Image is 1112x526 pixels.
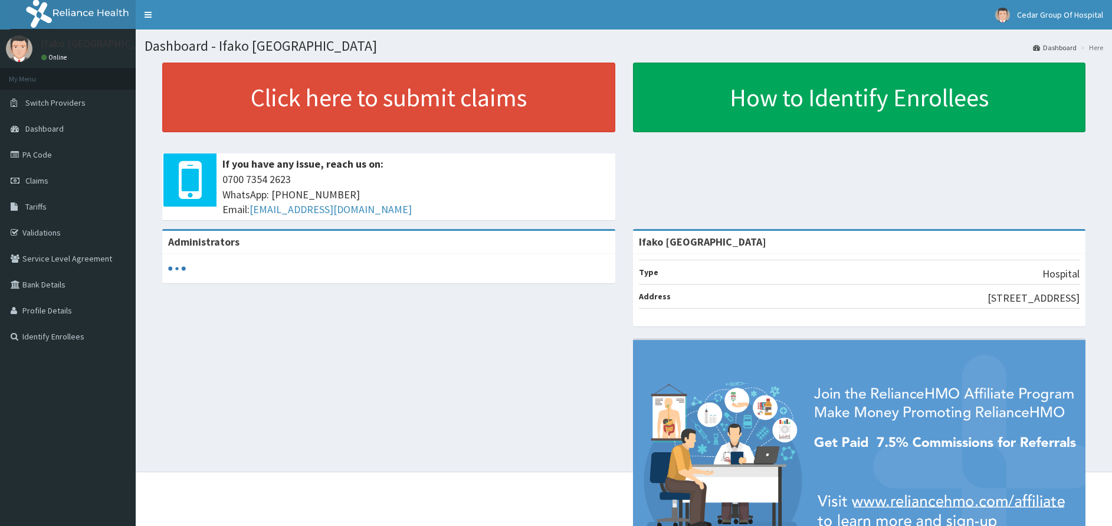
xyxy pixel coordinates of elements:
[995,8,1010,22] img: User Image
[25,201,47,212] span: Tariffs
[1033,43,1077,53] a: Dashboard
[41,53,70,61] a: Online
[41,38,165,49] p: Ifako [GEOGRAPHIC_DATA]
[145,38,1103,54] h1: Dashboard - Ifako [GEOGRAPHIC_DATA]
[6,35,32,62] img: User Image
[639,267,658,277] b: Type
[222,157,383,171] b: If you have any issue, reach us on:
[639,291,671,302] b: Address
[988,290,1080,306] p: [STREET_ADDRESS]
[639,235,766,249] strong: Ifako [GEOGRAPHIC_DATA]
[1017,9,1103,20] span: Cedar Group Of Hospital
[633,63,1086,132] a: How to Identify Enrollees
[250,202,412,216] a: [EMAIL_ADDRESS][DOMAIN_NAME]
[1042,266,1080,282] p: Hospital
[222,172,609,217] span: 0700 7354 2623 WhatsApp: [PHONE_NUMBER] Email:
[25,123,64,134] span: Dashboard
[168,235,240,249] b: Administrators
[1078,43,1103,53] li: Here
[25,175,48,186] span: Claims
[168,260,186,277] svg: audio-loading
[162,63,615,132] a: Click here to submit claims
[25,97,86,108] span: Switch Providers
